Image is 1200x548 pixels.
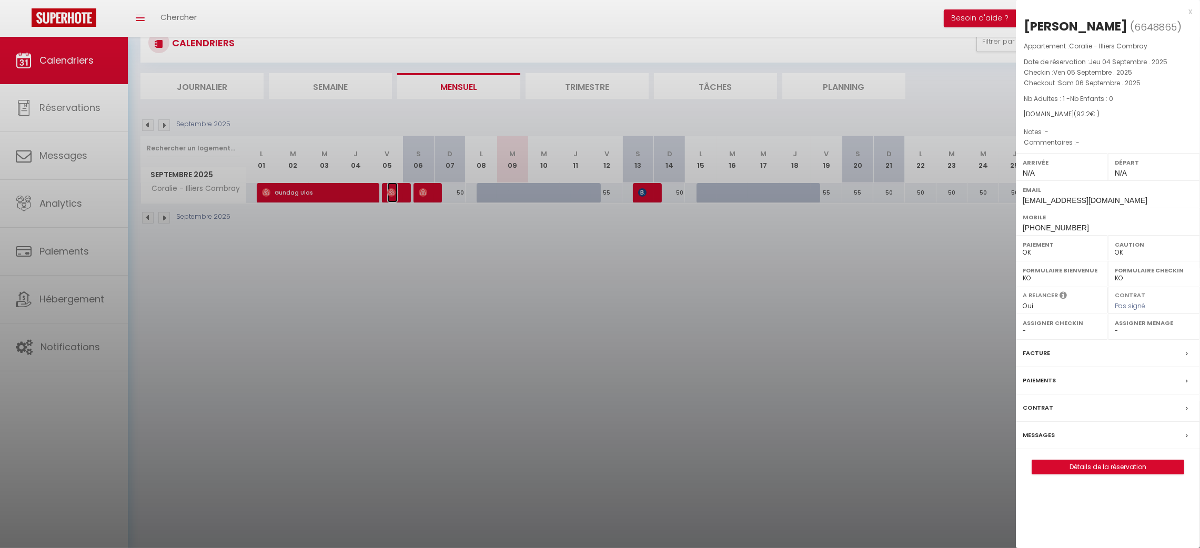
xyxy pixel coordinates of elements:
[1023,318,1101,328] label: Assigner Checkin
[1076,109,1090,118] span: 92.2
[1115,301,1145,310] span: Pas signé
[1076,138,1080,147] span: -
[1115,157,1193,168] label: Départ
[8,4,40,36] button: Ouvrir le widget de chat LiveChat
[1023,212,1193,222] label: Mobile
[1058,78,1141,87] span: Sam 06 Septembre . 2025
[1023,375,1056,386] label: Paiements
[1115,239,1193,250] label: Caution
[1069,42,1147,50] span: Coralie - Illiers Combray
[1115,318,1193,328] label: Assigner Menage
[1016,5,1192,18] div: x
[1024,18,1127,35] div: [PERSON_NAME]
[1070,94,1113,103] span: Nb Enfants : 0
[1023,430,1055,441] label: Messages
[1024,41,1192,52] p: Appartement :
[1024,127,1192,137] p: Notes :
[1023,185,1193,195] label: Email
[1130,19,1182,34] span: ( )
[1023,196,1147,205] span: [EMAIL_ADDRESS][DOMAIN_NAME]
[1023,291,1058,300] label: A relancer
[1115,291,1145,298] label: Contrat
[1024,57,1192,67] p: Date de réservation :
[1024,67,1192,78] p: Checkin :
[1023,265,1101,276] label: Formulaire Bienvenue
[1032,460,1184,474] button: Détails de la réservation
[1053,68,1132,77] span: Ven 05 Septembre . 2025
[1134,21,1177,34] span: 6648865
[1023,402,1053,413] label: Contrat
[1023,169,1035,177] span: N/A
[1060,291,1067,302] i: Sélectionner OUI si vous souhaiter envoyer les séquences de messages post-checkout
[1024,109,1192,119] div: [DOMAIN_NAME]
[1023,239,1101,250] label: Paiement
[1023,348,1050,359] label: Facture
[1115,169,1127,177] span: N/A
[1023,224,1089,232] span: [PHONE_NUMBER]
[1024,137,1192,148] p: Commentaires :
[1115,265,1193,276] label: Formulaire Checkin
[1045,127,1048,136] span: -
[1074,109,1100,118] span: ( € )
[1024,94,1113,103] span: Nb Adultes : 1 -
[1089,57,1167,66] span: Jeu 04 Septembre . 2025
[1032,460,1184,474] a: Détails de la réservation
[1023,157,1101,168] label: Arrivée
[1024,78,1192,88] p: Checkout :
